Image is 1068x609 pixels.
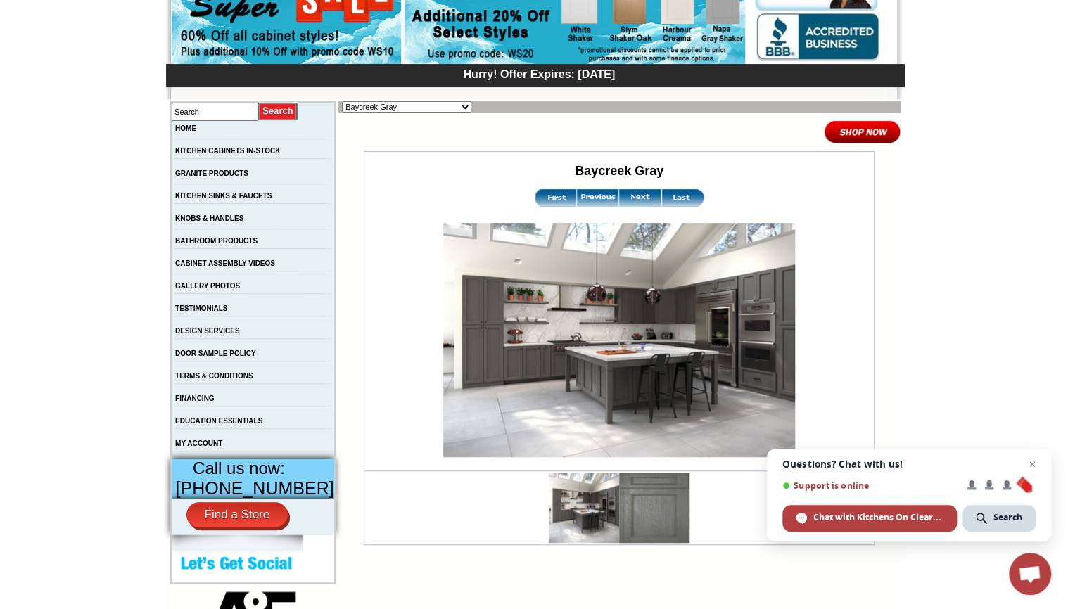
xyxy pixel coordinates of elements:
[1009,553,1051,595] div: Open chat
[782,480,957,491] span: Support is online
[366,164,872,179] h2: Baycreek Gray
[175,147,280,155] a: KITCHEN CABINETS IN-STOCK
[175,124,196,132] a: HOME
[175,192,272,200] a: KITCHEN SINKS & FAUCETS
[175,259,275,267] a: CABINET ASSEMBLY VIDEOS
[175,417,262,425] a: EDUCATION ESSENTIALS
[813,511,943,524] span: Chat with Kitchens On Clearance
[173,66,905,81] div: Hurry! Offer Expires: [DATE]
[782,459,1036,470] span: Questions? Chat with us!
[175,214,243,222] a: KNOBS & HANDLES
[175,350,255,357] a: DOOR SAMPLE POLICY
[1024,456,1041,473] span: Close chat
[175,304,227,312] a: TESTIMONIALS
[782,505,957,532] div: Chat with Kitchens On Clearance
[193,459,285,477] span: Call us now:
[175,282,240,290] a: GALLERY PHOTOS
[175,169,248,177] a: GRANITE PRODUCTS
[175,327,240,335] a: DESIGN SERVICES
[176,478,334,498] span: [PHONE_NUMBER]
[175,395,215,402] a: FINANCING
[258,102,298,121] input: Submit
[186,502,288,527] a: Find a Store
[993,511,1022,524] span: Search
[962,505,1036,532] div: Search
[175,440,222,447] a: MY ACCOUNT
[175,237,258,245] a: BATHROOM PRODUCTS
[175,372,253,380] a: TERMS & CONDITIONS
